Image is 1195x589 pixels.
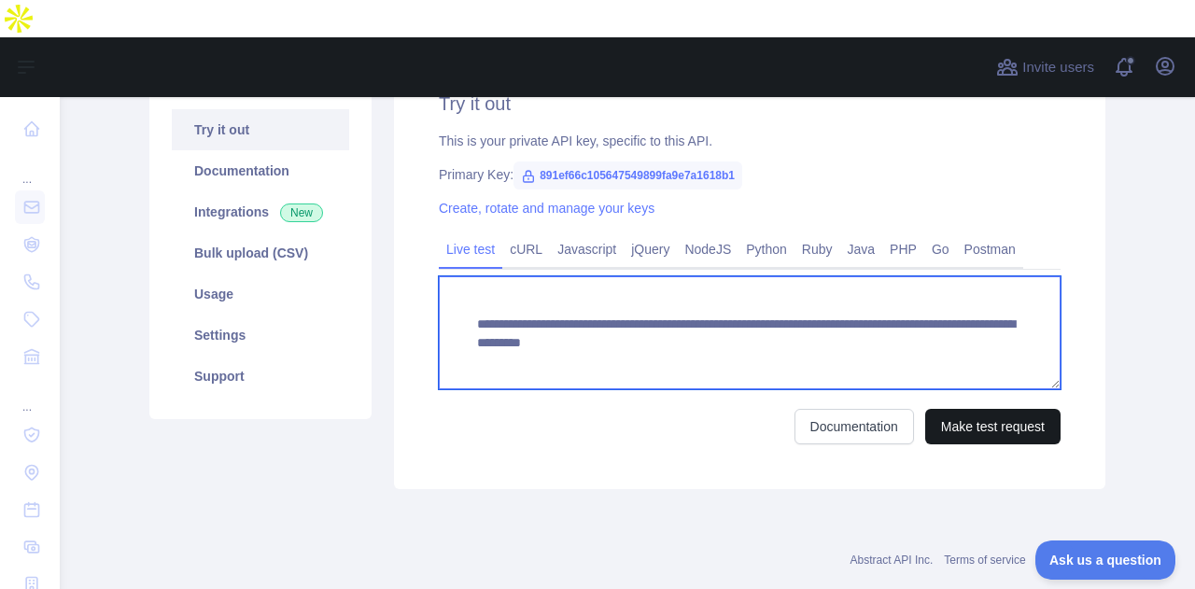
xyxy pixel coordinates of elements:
a: jQuery [624,234,677,264]
a: Python [738,234,794,264]
a: Documentation [794,409,914,444]
a: Usage [172,273,349,315]
a: Postman [957,234,1023,264]
a: Bulk upload (CSV) [172,232,349,273]
a: Go [924,234,957,264]
a: Ruby [794,234,840,264]
a: Java [840,234,883,264]
span: 891ef66c105647549899fa9e7a1618b1 [513,161,742,189]
a: Javascript [550,234,624,264]
button: Invite users [992,52,1098,82]
span: New [280,203,323,222]
a: Support [172,356,349,397]
div: ... [15,377,45,414]
a: Abstract API Inc. [851,554,934,567]
a: Create, rotate and manage your keys [439,201,654,216]
a: NodeJS [677,234,738,264]
a: cURL [502,234,550,264]
a: Settings [172,315,349,356]
iframe: Toggle Customer Support [1035,540,1176,580]
a: Try it out [172,109,349,150]
div: Primary Key: [439,165,1061,184]
a: Terms of service [944,554,1025,567]
span: Invite users [1022,57,1094,78]
a: Integrations New [172,191,349,232]
a: Live test [439,234,502,264]
button: Make test request [925,409,1061,444]
div: ... [15,149,45,187]
a: Documentation [172,150,349,191]
a: PHP [882,234,924,264]
div: This is your private API key, specific to this API. [439,132,1061,150]
h2: Try it out [439,91,1061,117]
